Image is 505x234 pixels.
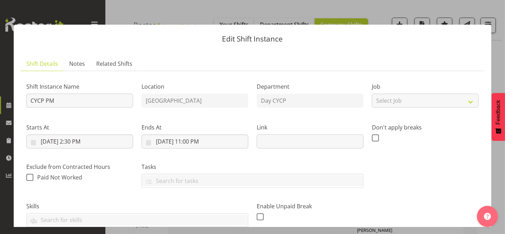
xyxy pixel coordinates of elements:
[21,35,484,43] p: Edit Shift Instance
[257,82,363,91] label: Department
[142,123,248,132] label: Ends At
[484,213,491,220] img: help-xxl-2.png
[142,82,248,91] label: Location
[492,93,505,141] button: Feedback - Show survey
[26,94,133,108] input: Shift Instance Name
[26,123,133,132] label: Starts At
[372,82,479,91] label: Job
[26,134,133,148] input: Click to select...
[26,82,133,91] label: Shift Instance Name
[142,163,363,171] label: Tasks
[27,215,248,226] input: Search for skills
[26,202,248,210] label: Skills
[37,173,82,181] span: Paid Not Worked
[96,59,132,68] span: Related Shifts
[257,123,363,132] label: Link
[26,59,58,68] span: Shift Details
[495,100,501,125] span: Feedback
[142,175,363,186] input: Search for tasks
[372,123,479,132] label: Don't apply breaks
[69,59,85,68] span: Notes
[26,163,133,171] label: Exclude from Contracted Hours
[257,202,363,210] label: Enable Unpaid Break
[142,134,248,148] input: Click to select...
